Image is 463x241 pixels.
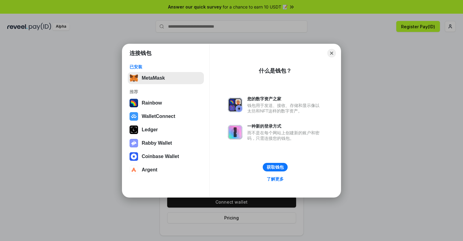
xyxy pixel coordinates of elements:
div: 而不是在每个网站上创建新的账户和密码，只需连接您的钱包。 [247,130,323,141]
div: 推荐 [130,89,202,95]
div: MetaMask [142,75,165,81]
div: 什么是钱包？ [259,67,292,74]
img: svg+xml,%3Csvg%20xmlns%3D%22http%3A%2F%2Fwww.w3.org%2F2000%2Fsvg%22%20fill%3D%22none%22%20viewBox... [228,125,242,139]
img: svg+xml,%3Csvg%20width%3D%2228%22%20height%3D%2228%22%20viewBox%3D%220%200%2028%2028%22%20fill%3D... [130,166,138,174]
div: WalletConnect [142,114,175,119]
button: Argent [128,164,204,176]
div: 了解更多 [267,176,284,182]
button: 获取钱包 [263,163,288,171]
button: WalletConnect [128,110,204,122]
button: Coinbase Wallet [128,150,204,163]
img: svg+xml,%3Csvg%20xmlns%3D%22http%3A%2F%2Fwww.w3.org%2F2000%2Fsvg%22%20fill%3D%22none%22%20viewBox... [228,98,242,112]
div: Coinbase Wallet [142,154,179,159]
img: svg+xml,%3Csvg%20width%3D%2228%22%20height%3D%2228%22%20viewBox%3D%220%200%2028%2028%22%20fill%3D... [130,112,138,121]
div: Argent [142,167,157,173]
div: 钱包用于发送、接收、存储和显示像以太坊和NFT这样的数字资产。 [247,103,323,114]
button: MetaMask [128,72,204,84]
img: svg+xml,%3Csvg%20fill%3D%22none%22%20height%3D%2233%22%20viewBox%3D%220%200%2035%2033%22%20width%... [130,74,138,82]
img: svg+xml,%3Csvg%20xmlns%3D%22http%3A%2F%2Fwww.w3.org%2F2000%2Fsvg%22%20fill%3D%22none%22%20viewBox... [130,139,138,147]
img: svg+xml,%3Csvg%20width%3D%22120%22%20height%3D%22120%22%20viewBox%3D%220%200%20120%20120%22%20fil... [130,99,138,107]
button: Rainbow [128,97,204,109]
h1: 连接钱包 [130,50,151,57]
div: 获取钱包 [267,164,284,170]
button: Ledger [128,124,204,136]
button: Rabby Wallet [128,137,204,149]
div: 您的数字资产之家 [247,96,323,102]
button: Close [327,49,336,57]
div: 已安装 [130,64,202,70]
div: Ledger [142,127,158,133]
a: 了解更多 [263,175,287,183]
img: svg+xml,%3Csvg%20width%3D%2228%22%20height%3D%2228%22%20viewBox%3D%220%200%2028%2028%22%20fill%3D... [130,152,138,161]
img: svg+xml,%3Csvg%20xmlns%3D%22http%3A%2F%2Fwww.w3.org%2F2000%2Fsvg%22%20width%3D%2228%22%20height%3... [130,126,138,134]
div: Rabby Wallet [142,140,172,146]
div: Rainbow [142,100,162,106]
div: 一种新的登录方式 [247,123,323,129]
